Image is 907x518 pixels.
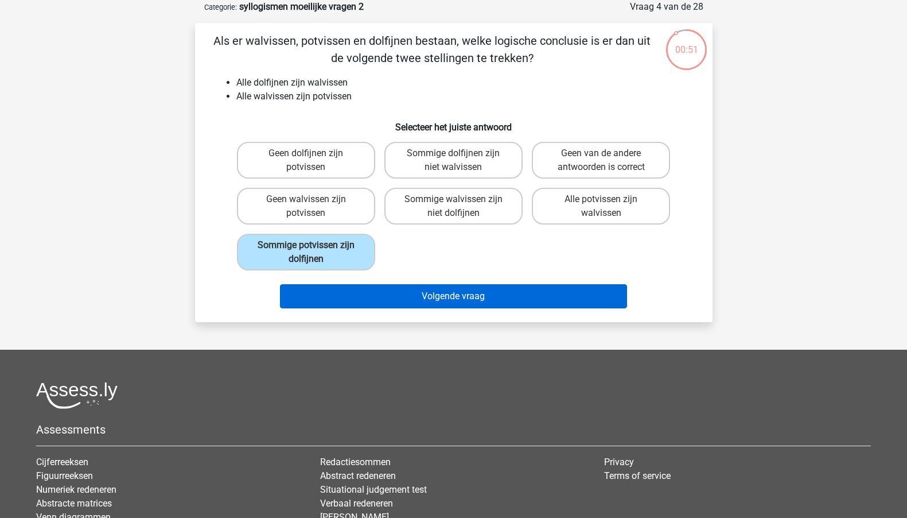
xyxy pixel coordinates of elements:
a: Privacy [604,457,634,467]
label: Sommige walvissen zijn niet dolfijnen [384,188,523,225]
a: Situational judgement test [320,484,427,495]
label: Alle potvissen zijn walvissen [532,188,670,225]
a: Abstracte matrices [36,498,112,509]
label: Sommige dolfijnen zijn niet walvissen [384,142,523,179]
li: Alle dolfijnen zijn walvissen [236,76,694,90]
a: Cijferreeksen [36,457,88,467]
label: Geen walvissen zijn potvissen [237,188,375,225]
h5: Assessments [36,423,871,436]
img: Assessly logo [36,382,118,409]
a: Terms of service [604,470,671,481]
div: 00:51 [665,28,708,57]
label: Geen van de andere antwoorden is correct [532,142,670,179]
label: Geen dolfijnen zijn potvissen [237,142,375,179]
li: Alle walvissen zijn potvissen [236,90,694,103]
a: Verbaal redeneren [320,498,393,509]
strong: syllogismen moeilijke vragen 2 [239,1,364,12]
label: Sommige potvissen zijn dolfijnen [237,234,375,270]
h6: Selecteer het juiste antwoord [213,113,694,133]
a: Abstract redeneren [320,470,396,481]
p: Als er walvissen, potvissen en dolfijnen bestaan, welke logische conclusie is er dan uit de volge... [213,32,651,67]
button: Volgende vraag [280,284,627,308]
a: Numeriek redeneren [36,484,116,495]
small: Categorie: [204,3,237,11]
a: Redactiesommen [320,457,391,467]
a: Figuurreeksen [36,470,93,481]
